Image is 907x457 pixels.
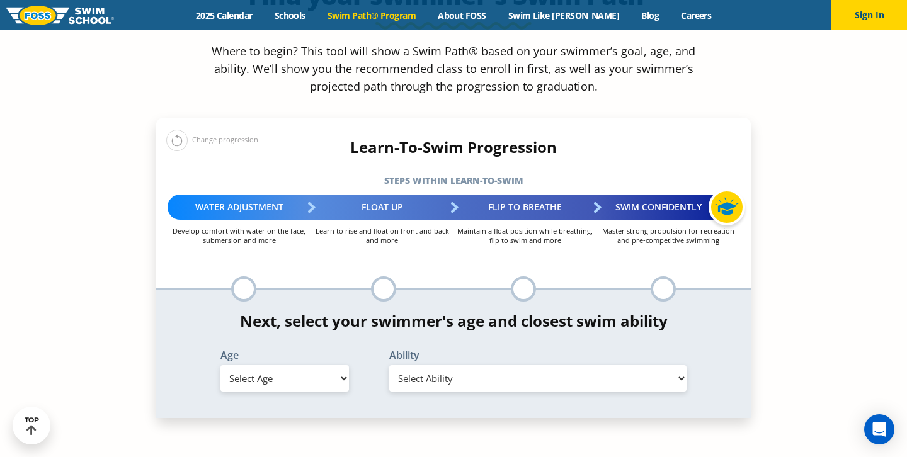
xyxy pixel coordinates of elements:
[864,414,894,444] div: Open Intercom Messenger
[311,195,453,220] div: Float Up
[207,42,700,95] p: Where to begin? This tool will show a Swim Path® based on your swimmer’s goal, age, and ability. ...
[453,195,596,220] div: Flip to Breathe
[263,9,316,21] a: Schools
[25,416,39,436] div: TOP
[156,312,751,330] h4: Next, select your swimmer's age and closest swim ability
[156,172,751,189] h5: Steps within Learn-to-Swim
[630,9,670,21] a: Blog
[316,9,426,21] a: Swim Path® Program
[168,195,311,220] div: Water Adjustment
[453,226,596,245] p: Maintain a float position while breathing, flip to swim and more
[670,9,722,21] a: Careers
[596,195,739,220] div: Swim Confidently
[220,350,349,360] label: Age
[497,9,630,21] a: Swim Like [PERSON_NAME]
[427,9,498,21] a: About FOSS
[156,138,751,156] h4: Learn-To-Swim Progression
[166,129,258,151] div: Change progression
[311,226,453,245] p: Learn to rise and float on front and back and more
[596,226,739,245] p: Master strong propulsion for recreation and pre-competitive swimming
[389,350,687,360] label: Ability
[6,6,114,25] img: FOSS Swim School Logo
[185,9,263,21] a: 2025 Calendar
[168,226,311,245] p: Develop comfort with water on the face, submersion and more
